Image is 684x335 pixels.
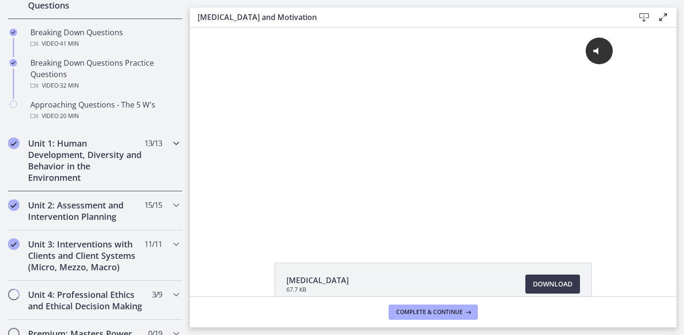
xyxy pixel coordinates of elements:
h3: [MEDICAL_DATA] and Motivation [198,11,619,23]
i: Completed [8,238,19,250]
a: Download [525,275,580,294]
h2: Unit 4: Professional Ethics and Ethical Decision Making [28,289,144,312]
div: Video [30,80,179,91]
i: Completed [8,138,19,149]
span: [MEDICAL_DATA] [286,275,349,286]
i: Completed [9,59,17,67]
span: · 32 min [58,80,79,91]
span: 67.7 KB [286,286,349,294]
span: 13 / 13 [144,138,162,149]
div: Breaking Down Questions [30,27,179,49]
span: · 20 min [58,110,79,122]
button: Complete & continue [389,305,478,320]
div: Video [30,38,179,49]
div: Approaching Questions - The 5 W's [30,99,179,122]
div: Video [30,110,179,122]
h2: Unit 2: Assessment and Intervention Planning [28,199,144,222]
span: · 41 min [58,38,79,49]
h2: Unit 3: Interventions with Clients and Client Systems (Micro, Mezzo, Macro) [28,238,144,273]
span: 11 / 11 [144,238,162,250]
span: 15 / 15 [144,199,162,211]
span: Download [533,278,572,290]
i: Completed [8,199,19,211]
iframe: Video Lesson [190,28,676,241]
h2: Unit 1: Human Development, Diversity and Behavior in the Environment [28,138,144,183]
span: Complete & continue [396,308,463,316]
span: 3 / 9 [152,289,162,300]
div: Breaking Down Questions Practice Questions [30,57,179,91]
i: Completed [9,29,17,36]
